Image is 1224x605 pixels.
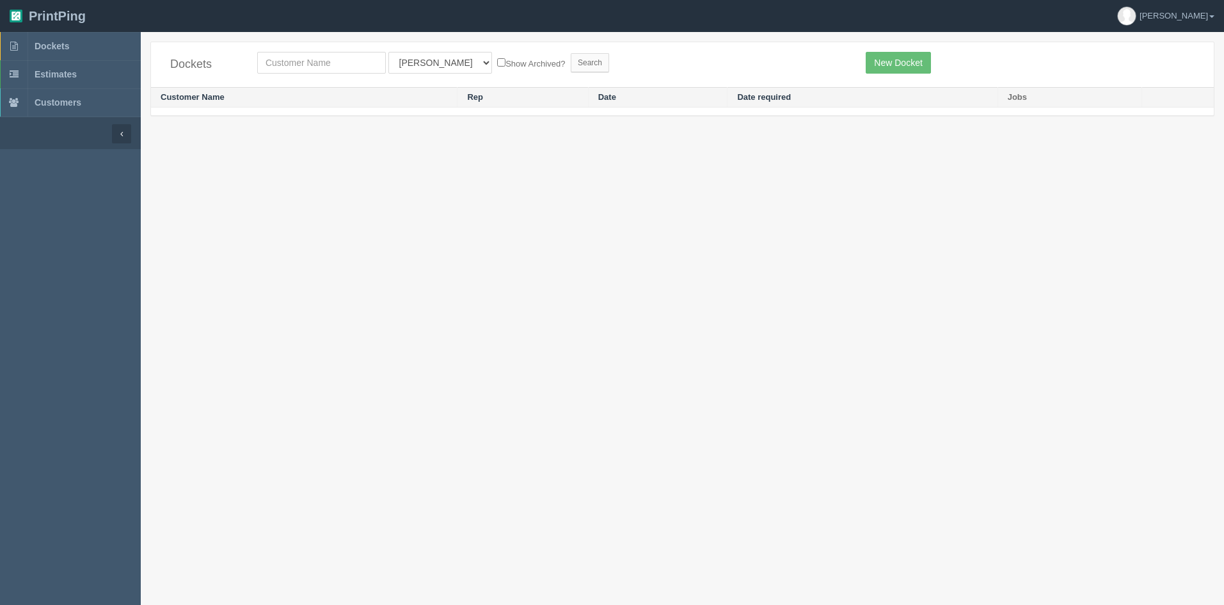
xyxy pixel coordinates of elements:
[161,92,225,102] a: Customer Name
[10,10,22,22] img: logo-3e63b451c926e2ac314895c53de4908e5d424f24456219fb08d385ab2e579770.png
[997,87,1142,108] th: Jobs
[866,52,930,74] a: New Docket
[598,92,616,102] a: Date
[497,56,565,70] label: Show Archived?
[257,52,386,74] input: Customer Name
[467,92,483,102] a: Rep
[35,97,81,108] span: Customers
[1118,7,1136,25] img: avatar_default-7531ab5dedf162e01f1e0bb0964e6a185e93c5c22dfe317fb01d7f8cd2b1632c.jpg
[571,53,609,72] input: Search
[35,69,77,79] span: Estimates
[35,41,69,51] span: Dockets
[497,58,505,67] input: Show Archived?
[170,58,238,71] h4: Dockets
[737,92,791,102] a: Date required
